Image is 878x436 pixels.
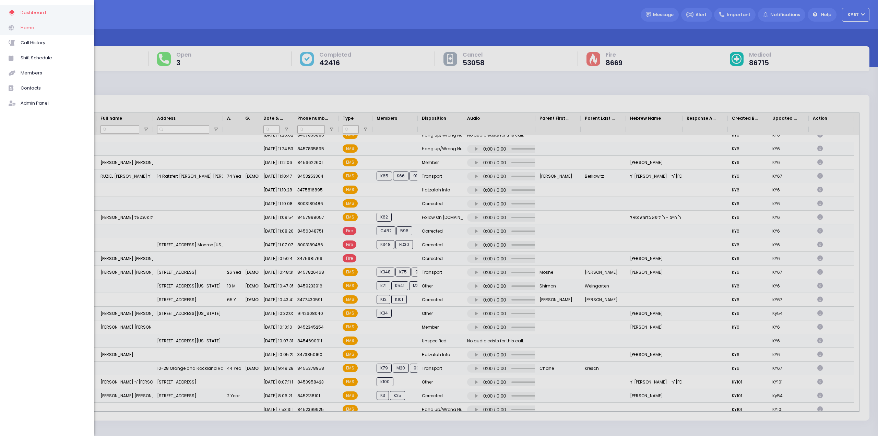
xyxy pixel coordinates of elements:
span: Call History [21,38,86,47]
span: Contacts [21,84,86,93]
span: Members [21,69,86,78]
span: Home [21,23,86,32]
span: Admin Panel [21,99,86,108]
span: Shift Schedule [21,54,86,62]
span: Dashboard [21,8,86,17]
